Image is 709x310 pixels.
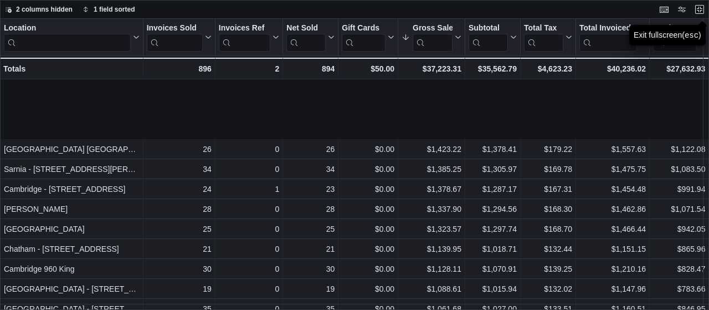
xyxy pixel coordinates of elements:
button: 1 field sorted [78,3,140,16]
div: 2 [219,62,279,75]
div: $35,562.79 [469,62,517,75]
button: Display options [675,3,689,16]
div: $50.00 [342,62,394,75]
div: 896 [147,62,212,75]
span: 1 field sorted [94,5,135,14]
div: $4,623.23 [524,62,572,75]
button: Exit fullscreen [693,3,706,16]
button: Keyboard shortcuts [657,3,671,16]
div: Totals [3,62,140,75]
span: 2 columns hidden [16,5,73,14]
div: $40,236.02 [579,62,646,75]
button: 2 columns hidden [1,3,77,16]
kbd: esc [685,31,698,40]
div: 894 [286,62,335,75]
div: $27,632.93 [653,62,705,75]
div: $37,223.31 [402,62,461,75]
div: Exit fullscreen ( ) [634,29,701,41]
